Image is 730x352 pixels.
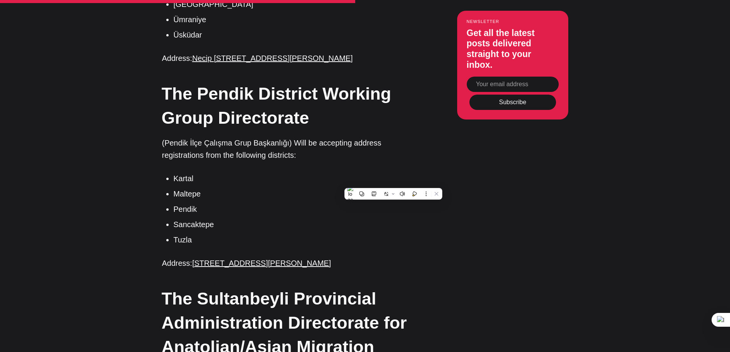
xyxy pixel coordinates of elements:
li: Sancaktepe [174,219,419,230]
li: Kartal [174,173,419,184]
small: Newsletter [467,19,559,24]
li: Pendik [174,203,419,215]
p: Address: [162,52,419,64]
a: Necip [STREET_ADDRESS][PERSON_NAME] [192,54,353,62]
li: Tuzla [174,234,419,246]
h3: Get all the latest posts delivered straight to your inbox. [467,28,559,70]
p: (Pendik İlçe Çalışma Grup Başkanlığı) Will be accepting address registrations from the following ... [162,137,419,161]
p: Address: [162,257,419,269]
a: [STREET_ADDRESS][PERSON_NAME] [192,259,331,267]
li: Üsküdar [174,29,419,41]
h2: The Pendik District Working Group Directorate [162,82,418,130]
li: Ümraniye [174,14,419,25]
input: Your email address [467,77,559,92]
button: Subscribe [469,95,556,110]
li: Maltepe [174,188,419,200]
